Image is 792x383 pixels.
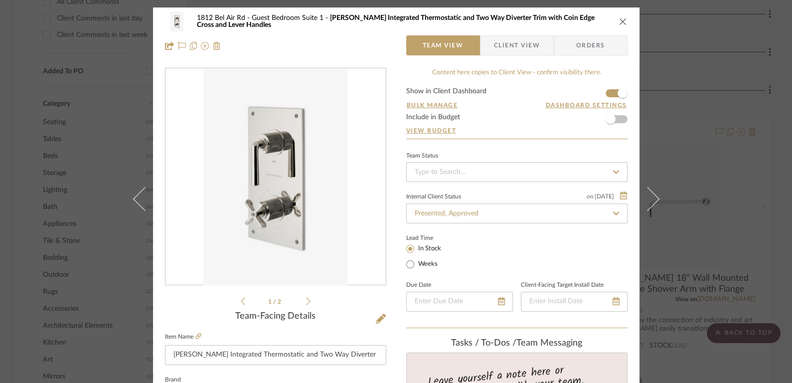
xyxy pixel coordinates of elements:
span: Team View [423,35,464,55]
label: Client-Facing Target Install Date [521,283,604,288]
span: 2 [278,299,283,305]
label: Item Name [165,333,201,341]
span: on [587,193,594,199]
button: Bulk Manage [406,101,459,110]
input: Type to Search… [406,203,628,223]
label: Lead Time [406,233,458,242]
label: Brand [165,378,181,383]
mat-radio-group: Select item type [406,242,458,270]
img: 5fdccc2e-a533-4483-ad39-84c5b0cd278f_48x40.jpg [165,11,189,31]
div: 0 [165,69,386,285]
input: Type to Search… [406,162,628,182]
a: View Budget [406,127,628,135]
div: team Messaging [406,338,628,349]
span: [DATE] [594,193,615,200]
span: Guest Bedroom Suite 1 [252,14,330,21]
label: Weeks [416,260,438,269]
input: Enter Item Name [165,345,386,365]
button: Dashboard Settings [545,101,628,110]
span: / [273,299,278,305]
input: Enter Due Date [406,292,513,312]
div: Team-Facing Details [165,311,386,322]
div: Internal Client Status [406,194,461,199]
input: Enter Install Date [521,292,628,312]
label: In Stock [416,244,441,253]
span: 1 [268,299,273,305]
span: Client View [494,35,540,55]
div: Team Status [406,154,438,159]
span: [PERSON_NAME] Integrated Thermostatic and Two Way Diverter Trim with Coin Edge Cross and Lever Ha... [197,14,595,28]
span: Orders [565,35,616,55]
label: Due Date [406,283,431,288]
img: Remove from project [213,42,221,50]
span: Tasks / To-Dos / [451,339,516,348]
img: 5fdccc2e-a533-4483-ad39-84c5b0cd278f_436x436.jpg [203,69,347,285]
span: 1812 Bel Air Rd [197,14,252,21]
button: close [619,17,628,26]
div: Content here copies to Client View - confirm visibility there. [406,68,628,78]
